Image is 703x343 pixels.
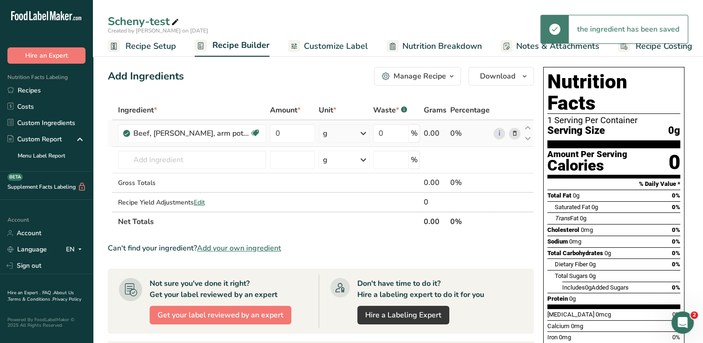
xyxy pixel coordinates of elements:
[468,67,534,86] button: Download
[547,323,570,330] span: Calcium
[424,128,447,139] div: 0.00
[424,105,447,116] span: Grams
[323,128,328,139] div: g
[547,334,558,341] span: Iron
[357,278,484,300] div: Don't have time to do it? Hire a labeling expert to do it for you
[573,192,579,199] span: 0g
[7,317,85,328] div: Powered By FoodLabelMaker © 2025 All Rights Reserved
[669,150,680,175] div: 0
[581,226,593,233] span: 0mg
[197,243,281,254] span: Add your own ingredient
[569,238,581,245] span: 0mg
[618,36,692,57] a: Recipe Costing
[555,204,590,211] span: Saturated Fat
[66,244,85,255] div: EN
[450,177,490,188] div: 0%
[125,40,176,53] span: Recipe Setup
[319,105,336,116] span: Unit
[555,215,578,222] span: Fat
[195,35,269,57] a: Recipe Builder
[108,13,181,30] div: Scheny-test
[672,204,680,211] span: 0%
[402,40,482,53] span: Nutrition Breakdown
[672,192,680,199] span: 0%
[8,296,53,303] a: Terms & Conditions .
[547,238,568,245] span: Sodium
[500,36,599,57] a: Notes & Attachments
[42,290,53,296] a: FAQ .
[672,238,680,245] span: 0%
[571,323,583,330] span: 0mg
[374,67,461,86] button: Manage Recipe
[450,128,490,139] div: 0%
[585,284,591,291] span: 0g
[7,134,62,144] div: Custom Report
[118,178,266,188] div: Gross Totals
[493,128,505,139] a: i
[108,69,184,84] div: Add Ingredients
[116,211,422,231] th: Net Totals
[672,250,680,257] span: 0%
[672,261,680,268] span: 0%
[118,198,266,207] div: Recipe Yield Adjustments
[547,192,572,199] span: Total Fat
[387,36,482,57] a: Nutrition Breakdown
[547,150,627,159] div: Amount Per Serving
[118,105,157,116] span: Ingredient
[448,211,492,231] th: 0%
[591,204,598,211] span: 0g
[133,128,250,139] div: Beef, [PERSON_NAME], arm pot roast, separable lean only, trimmed to 1/8" fat, select, cooked, bra...
[108,243,534,254] div: Can't find your ingredient?
[580,215,586,222] span: 0g
[7,47,85,64] button: Hire an Expert
[672,284,680,291] span: 0%
[516,40,599,53] span: Notes & Attachments
[288,36,368,57] a: Customize Label
[7,173,23,181] div: BETA
[569,15,688,43] div: the ingredient has been saved
[636,40,692,53] span: Recipe Costing
[589,261,596,268] span: 0g
[671,311,694,334] iframe: Intercom live chat
[118,151,266,169] input: Add Ingredient
[672,311,680,318] span: 0%
[424,177,447,188] div: 0.00
[7,290,40,296] a: Hire an Expert .
[672,334,680,341] span: 0%
[194,198,205,207] span: Edit
[424,197,447,208] div: 0
[604,250,611,257] span: 0g
[480,71,515,82] span: Download
[547,159,627,172] div: Calories
[158,310,283,321] span: Get your label reviewed by an expert
[547,295,568,302] span: Protein
[596,311,611,318] span: 0mcg
[547,250,603,257] span: Total Carbohydrates
[373,105,407,116] div: Waste
[212,39,269,52] span: Recipe Builder
[555,215,570,222] i: Trans
[547,125,605,137] span: Serving Size
[357,306,449,324] a: Hire a Labeling Expert
[690,311,698,319] span: 2
[304,40,368,53] span: Customize Label
[672,226,680,233] span: 0%
[450,105,490,116] span: Percentage
[668,125,680,137] span: 0g
[555,261,588,268] span: Dietary Fiber
[569,295,576,302] span: 0g
[7,241,47,257] a: Language
[108,27,208,34] span: Created by [PERSON_NAME] on [DATE]
[547,116,680,125] div: 1 Serving Per Container
[547,71,680,114] h1: Nutrition Facts
[150,278,277,300] div: Not sure you've done it right? Get your label reviewed by an expert
[547,311,594,318] span: [MEDICAL_DATA]
[323,154,328,165] div: g
[270,105,301,116] span: Amount
[422,211,448,231] th: 0.00
[547,226,579,233] span: Cholesterol
[7,290,74,303] a: About Us .
[53,296,81,303] a: Privacy Policy
[547,178,680,190] section: % Daily Value *
[394,71,446,82] div: Manage Recipe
